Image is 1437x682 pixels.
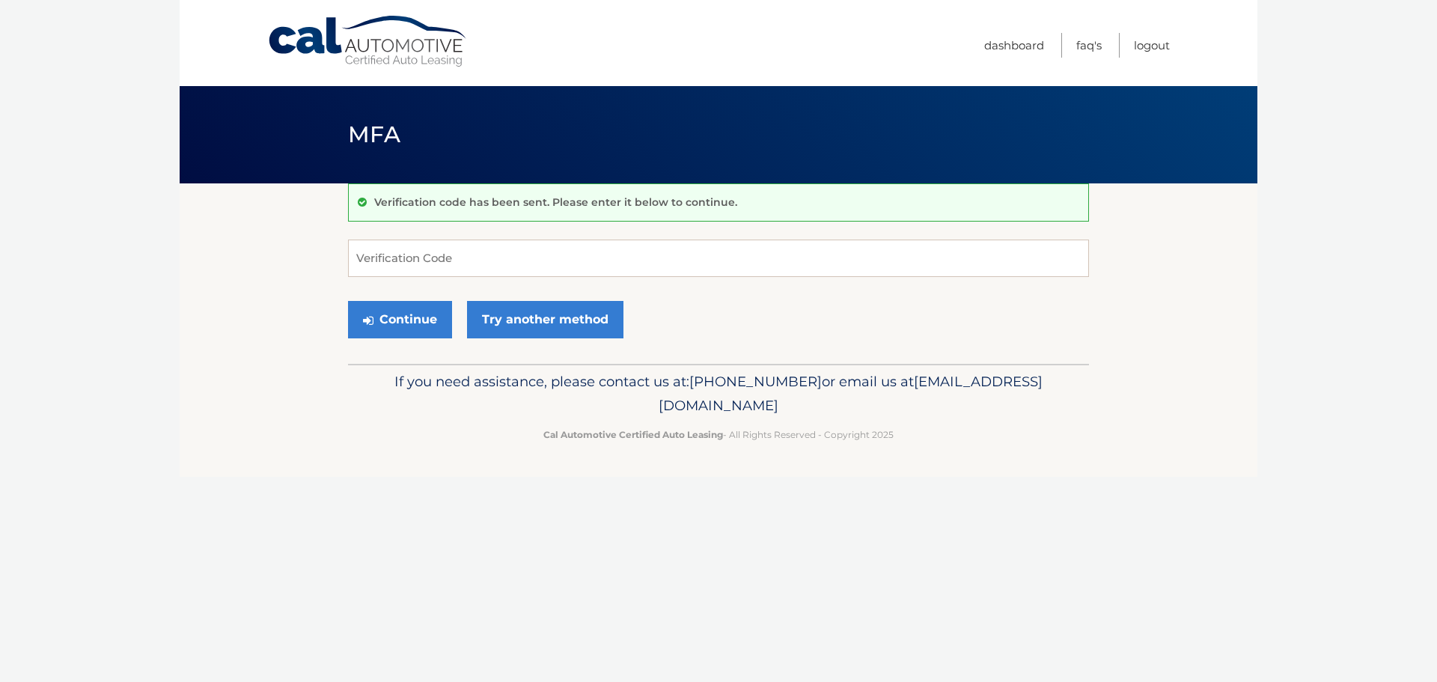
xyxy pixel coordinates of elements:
span: [EMAIL_ADDRESS][DOMAIN_NAME] [659,373,1043,414]
p: Verification code has been sent. Please enter it below to continue. [374,195,737,209]
strong: Cal Automotive Certified Auto Leasing [543,429,723,440]
a: Logout [1134,33,1170,58]
p: - All Rights Reserved - Copyright 2025 [358,427,1079,442]
a: FAQ's [1076,33,1102,58]
p: If you need assistance, please contact us at: or email us at [358,370,1079,418]
button: Continue [348,301,452,338]
span: [PHONE_NUMBER] [689,373,822,390]
a: Try another method [467,301,623,338]
input: Verification Code [348,240,1089,277]
a: Cal Automotive [267,15,469,68]
span: MFA [348,121,400,148]
a: Dashboard [984,33,1044,58]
